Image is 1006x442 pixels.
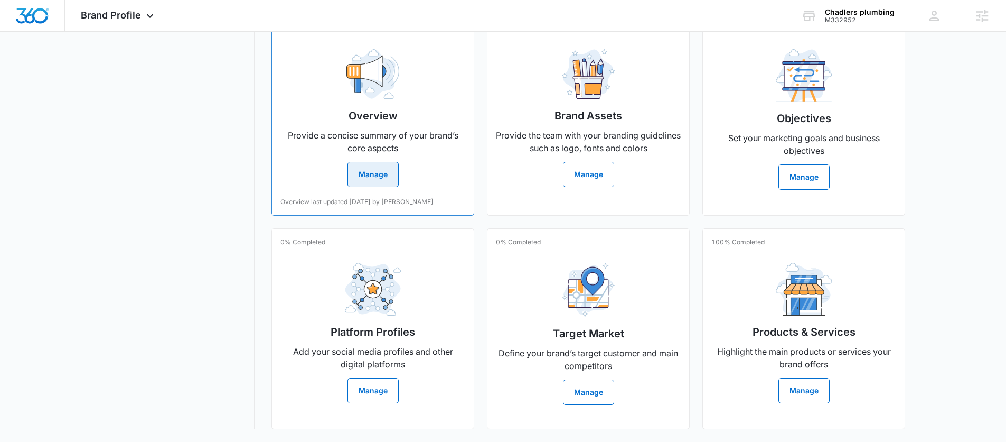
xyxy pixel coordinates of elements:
[553,326,624,342] h2: Target Market
[711,132,896,157] p: Set your marketing goals and business objectives
[778,378,830,403] button: Manage
[496,237,541,247] p: 0% Completed
[347,162,399,187] button: Manage
[347,378,399,403] button: Manage
[280,237,325,247] p: 0% Completed
[711,237,765,247] p: 100% Completed
[825,16,895,24] div: account id
[554,108,622,124] h2: Brand Assets
[711,345,896,371] p: Highlight the main products or services your brand offers
[349,108,398,124] h2: Overview
[271,15,474,216] a: 100% CompletedOverviewProvide a concise summary of your brand’s core aspectsManageOverview last u...
[280,197,434,207] p: Overview last updated [DATE] by [PERSON_NAME]
[271,228,474,429] a: 0% CompletedPlatform ProfilesAdd your social media profiles and other digital platformsManage
[487,228,690,429] a: 0% CompletedTarget MarketDefine your brand’s target customer and main competitorsManage
[496,347,681,372] p: Define your brand’s target customer and main competitors
[778,164,830,190] button: Manage
[563,162,614,187] button: Manage
[487,15,690,216] a: 33% CompletedBrand AssetsProvide the team with your branding guidelines such as logo, fonts and c...
[753,324,855,340] h2: Products & Services
[702,15,905,216] a: 0% CompletedObjectivesSet your marketing goals and business objectivesManage
[331,324,415,340] h2: Platform Profiles
[702,228,905,429] a: 100% CompletedProducts & ServicesHighlight the main products or services your brand offersManage
[280,345,465,371] p: Add your social media profiles and other digital platforms
[825,8,895,16] div: account name
[280,129,465,154] p: Provide a concise summary of your brand’s core aspects
[496,129,681,154] p: Provide the team with your branding guidelines such as logo, fonts and colors
[81,10,141,21] span: Brand Profile
[563,380,614,405] button: Manage
[777,111,831,126] h2: Objectives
